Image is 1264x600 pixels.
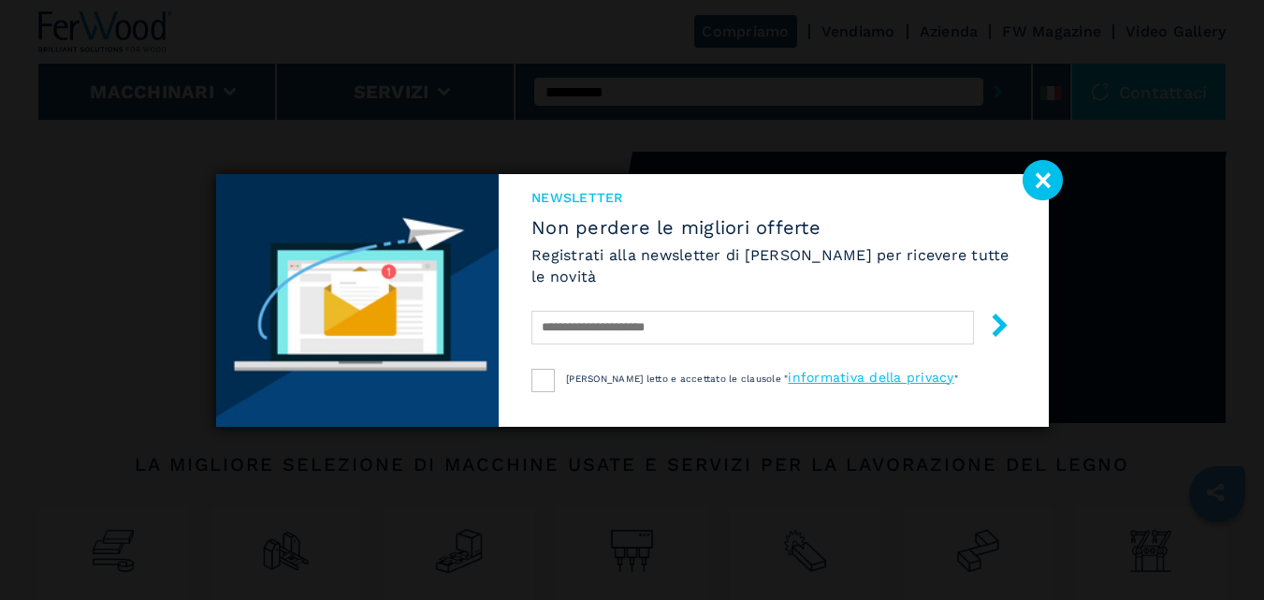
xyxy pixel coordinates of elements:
a: informativa della privacy [788,370,953,385]
span: " [954,373,958,384]
button: submit-button [969,306,1011,350]
img: Newsletter image [216,174,500,427]
span: NEWSLETTER [531,188,1015,207]
h6: Registrati alla newsletter di [PERSON_NAME] per ricevere tutte le novità [531,244,1015,287]
span: Non perdere le migliori offerte [531,216,1015,239]
span: [PERSON_NAME] letto e accettato le clausole " [566,373,788,384]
